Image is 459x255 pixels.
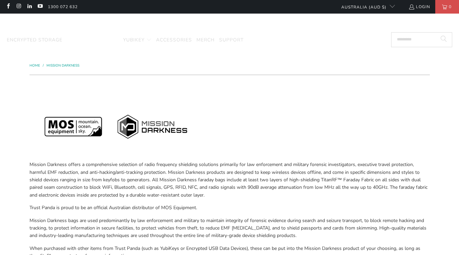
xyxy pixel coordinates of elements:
[43,63,44,68] span: /
[30,63,40,68] span: Home
[26,4,32,10] a: Trust Panda Australia on LinkedIn
[219,37,244,43] span: Support
[37,4,43,10] a: Trust Panda Australia on YouTube
[67,32,119,48] a: Mission Darkness
[156,37,192,43] span: Accessories
[196,32,215,48] a: Merch
[7,37,62,43] span: Encrypted Storage
[7,32,244,48] nav: Translation missing: en.navigation.header.main_nav
[123,32,152,48] summary: YubiKey
[7,32,62,48] a: Encrypted Storage
[30,217,430,240] p: Mission Darkness bags are used predominantly by law enforcement and military to maintain integrit...
[123,37,145,43] span: YubiKey
[195,17,264,31] img: Trust Panda Australia
[46,63,79,68] a: Mission Darkness
[408,3,430,11] a: Login
[219,32,244,48] a: Support
[30,204,430,212] p: Trust Panda is proud to be an official Australian distributor of MOS Equipment.
[156,32,192,48] a: Accessories
[16,4,21,10] a: Trust Panda Australia on Instagram
[67,37,119,43] span: Mission Darkness
[30,63,41,68] a: Home
[196,37,215,43] span: Merch
[5,4,11,10] a: Trust Panda Australia on Facebook
[48,3,78,11] a: 1300 072 632
[391,32,452,47] input: Search...
[30,161,430,199] p: Mission Darkness offers a comprehensive selection of radio frequency shielding solutions primaril...
[209,184,387,190] span: radio signals with 90dB average attenuation from low MHz all the way up to 40GHz
[435,32,452,47] button: Search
